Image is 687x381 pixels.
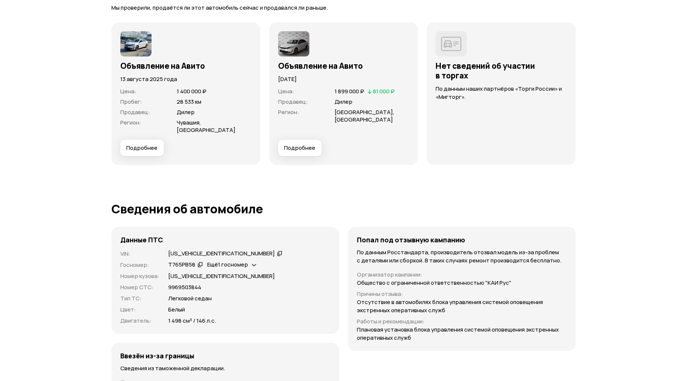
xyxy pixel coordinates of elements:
span: Регион : [278,108,299,116]
p: Цвет : [120,306,159,314]
p: Сведения из таможенной декларации. [120,364,330,372]
p: [US_VEHICLE_IDENTIFICATION_NUMBER] [168,272,275,280]
span: 1 400 000 ₽ [177,87,206,95]
button: Подробнее [120,140,164,156]
p: Мы проверили, продаётся ли этот автомобиль сейчас и продавался ли раньше. [111,4,576,12]
p: Легковой седан [168,294,212,303]
span: Цена : [278,87,294,95]
span: Чувашия, [GEOGRAPHIC_DATA] [177,119,235,134]
span: 28 533 км [177,98,201,106]
p: 13 августа 2025 года [120,75,251,83]
span: 81 000 ₽ [373,87,395,95]
h4: Данные ПТС [120,236,163,244]
p: Отсутствие в автомобилях блока управления системой оповещения экстренных оперативных служб [357,298,567,314]
p: Общество с ограниченной ответственностью "КАИ Рус" [357,279,511,287]
p: Тип ТС : [120,294,159,303]
div: [US_VEHICLE_IDENTIFICATION_NUMBER] [168,250,275,258]
p: По данным Росстандарта, производитель отозвал модель из-за проблем с деталями или сборкой. В таки... [357,248,567,265]
span: Ещё 1 госномер [207,261,248,268]
h4: Ввезён из-за границы [120,352,194,360]
span: 1 899 000 ₽ [335,87,364,95]
p: VIN : [120,250,159,258]
span: Подробнее [126,144,157,152]
p: Причины отзыва : [357,290,567,298]
p: По данным наших партнёров «Торги России» и «Мигторг». [436,85,567,101]
p: Организатор кампании : [357,271,567,279]
span: Регион : [120,119,141,126]
p: Работы и рекомендации : [357,317,567,326]
p: 1 498 см³ / 146 л.с. [168,317,216,325]
h1: Сведения об автомобиле [111,202,576,216]
h3: Объявление на Авито [278,61,409,71]
span: Цена : [120,87,136,95]
h3: Объявление на Авито [120,61,251,71]
p: Номер кузова : [120,272,159,280]
h3: Нет сведений об участии в торгах [436,61,567,80]
p: Номер СТС : [120,283,159,291]
p: 9969503844 [168,283,201,291]
span: Продавец : [120,108,150,116]
span: [GEOGRAPHIC_DATA], [GEOGRAPHIC_DATA] [335,108,394,123]
h4: Попал под отзывную кампанию [357,236,465,244]
div: Т765РВ58 [168,261,195,269]
span: Продавец : [278,98,308,106]
p: Плановая установка блока управления системой оповещения экстренных оперативных служб [357,326,567,342]
p: Госномер : [120,261,159,269]
button: Подробнее [278,140,322,156]
span: Дилер [177,108,195,116]
span: Дилер [335,98,352,106]
p: [DATE] [278,75,409,83]
span: Подробнее [284,144,315,152]
p: Двигатель : [120,317,159,325]
span: Пробег : [120,98,142,106]
p: Белый [168,306,185,314]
